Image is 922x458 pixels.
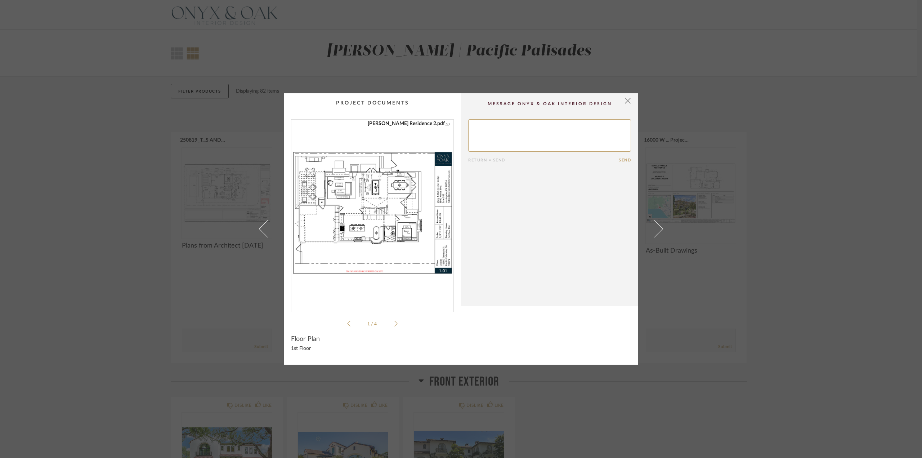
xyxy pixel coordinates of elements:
div: 0 [291,120,453,306]
div: Return = Send [468,158,619,163]
button: Send [619,158,631,163]
span: Floor Plan [291,335,320,343]
img: b26c2b60-17b8-4e0a-b588-83d0aed27f79_1000x1000.jpg [291,120,453,306]
div: 1st Floor [291,346,454,352]
button: Close [621,93,635,108]
span: 4 [374,322,378,326]
span: 1 [367,322,371,326]
a: [PERSON_NAME] Residence 2.pdf [368,120,450,128]
span: / [371,322,374,326]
